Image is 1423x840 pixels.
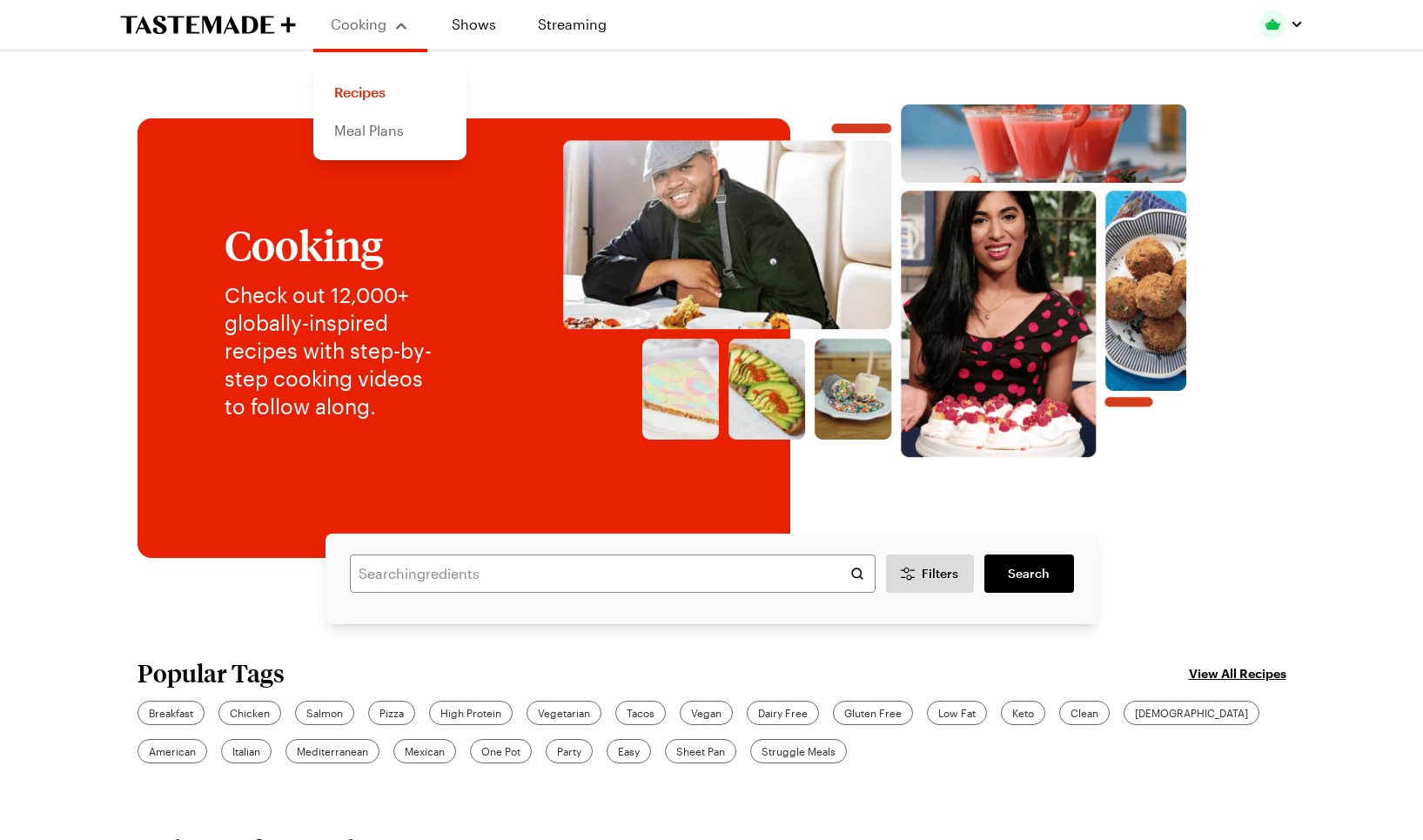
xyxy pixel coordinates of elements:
[120,15,296,35] a: To Tastemade Home Page
[984,554,1073,593] a: filters
[295,701,354,725] a: Salmon
[149,743,196,759] span: American
[297,743,368,759] span: Mediterranean
[607,739,651,763] a: Easy
[393,739,456,763] a: Mexican
[538,705,590,721] span: Vegetarian
[557,743,581,759] span: Party
[615,701,666,725] a: Tacos
[379,705,404,721] span: Pizza
[1001,701,1045,725] a: Keto
[762,743,836,759] span: Struggle Meals
[138,659,285,687] h2: Popular Tags
[676,743,725,759] span: Sheet Pan
[844,705,902,721] span: Gluten Free
[1135,705,1248,721] span: [DEMOGRAPHIC_DATA]
[306,705,343,721] span: Salmon
[758,705,808,721] span: Dairy Free
[680,701,733,725] a: Vegan
[221,739,272,763] a: Italian
[546,739,593,763] a: Party
[481,104,1269,488] img: Explore recipes
[138,739,207,763] a: American
[429,701,513,725] a: High Protein
[665,739,736,763] a: Sheet Pan
[1189,663,1286,682] a: View All Recipes
[691,705,722,721] span: Vegan
[232,743,260,759] span: Italian
[927,701,987,725] a: Low Fat
[627,705,654,721] span: Tacos
[138,701,205,725] a: Breakfast
[225,281,446,420] p: Check out 12,000+ globally-inspired recipes with step-by-step cooking videos to follow along.
[886,554,975,593] button: Desktop filters
[1259,10,1286,38] img: Profile picture
[368,701,415,725] a: Pizza
[149,705,193,721] span: Breakfast
[440,705,501,721] span: High Protein
[833,701,913,725] a: Gluten Free
[1124,701,1259,725] a: [DEMOGRAPHIC_DATA]
[1012,705,1034,721] span: Keto
[313,63,467,160] div: Cooking
[230,705,270,721] span: Chicken
[1259,10,1304,38] button: Profile picture
[331,16,386,32] span: Cooking
[405,743,445,759] span: Mexican
[938,705,976,721] span: Low Fat
[1008,565,1050,582] span: Search
[324,111,456,150] a: Meal Plans
[481,743,520,759] span: One Pot
[324,73,456,111] a: Recipes
[750,739,847,763] a: Struggle Meals
[470,739,532,763] a: One Pot
[527,701,601,725] a: Vegetarian
[618,743,640,759] span: Easy
[1071,705,1098,721] span: Clean
[1059,701,1110,725] a: Clean
[747,701,819,725] a: Dairy Free
[225,222,446,267] h1: Cooking
[285,739,379,763] a: Mediterranean
[218,701,281,725] a: Chicken
[331,7,410,42] button: Cooking
[922,565,958,582] span: Filters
